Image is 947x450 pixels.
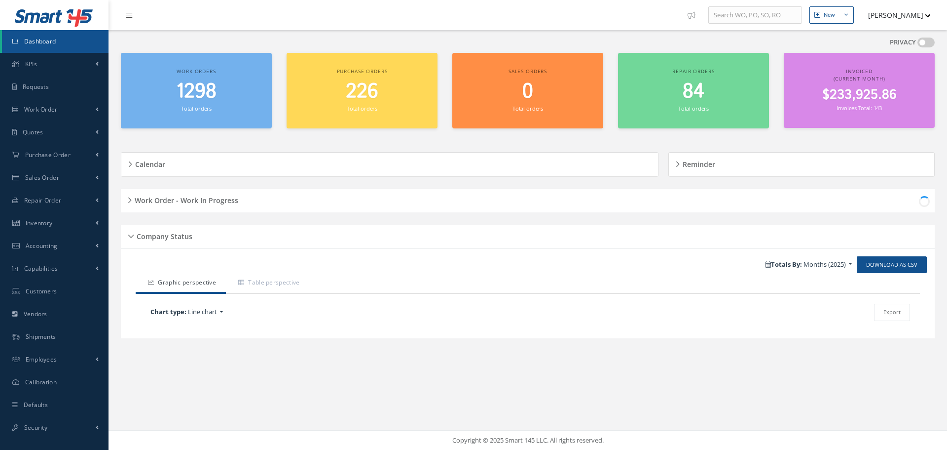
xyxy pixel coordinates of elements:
[176,78,217,106] span: 1298
[25,378,57,386] span: Calibration
[25,173,59,182] span: Sales Order
[837,104,882,112] small: Invoices Total: 143
[25,151,71,159] span: Purchase Order
[132,193,238,205] h5: Work Order - Work In Progress
[132,157,165,169] h5: Calendar
[226,273,309,294] a: Table perspective
[181,105,212,112] small: Total orders
[678,105,709,112] small: Total orders
[118,436,937,446] div: Copyright © 2025 Smart 145 LLC. All rights reserved.
[822,85,897,105] span: $233,925.86
[765,260,802,269] b: Totals By:
[24,196,62,205] span: Repair Order
[512,105,543,112] small: Total orders
[347,105,377,112] small: Total orders
[287,53,437,128] a: Purchase orders 226 Total orders
[24,401,48,409] span: Defaults
[824,11,835,19] div: New
[24,264,58,273] span: Capabilities
[23,82,49,91] span: Requests
[890,38,916,47] label: PRIVACY
[857,256,927,274] a: Download as CSV
[672,68,714,75] span: Repair orders
[708,6,801,24] input: Search WO, PO, SO, RO
[680,157,715,169] h5: Reminder
[136,273,226,294] a: Graphic perspective
[134,229,192,241] h5: Company Status
[784,53,935,128] a: Invoiced (Current Month) $233,925.86 Invoices Total: 143
[188,307,217,316] span: Line chart
[761,257,857,272] a: Totals By: Months (2025)
[26,219,53,227] span: Inventory
[150,307,186,316] b: Chart type:
[24,37,56,45] span: Dashboard
[346,78,378,106] span: 226
[803,260,846,269] span: Months (2025)
[859,5,931,25] button: [PERSON_NAME]
[618,53,769,128] a: Repair orders 84 Total orders
[452,53,603,128] a: Sales orders 0 Total orders
[522,78,533,106] span: 0
[146,305,391,320] a: Chart type: Line chart
[177,68,216,75] span: Work orders
[874,304,910,321] button: Export
[337,68,388,75] span: Purchase orders
[834,75,885,82] span: (Current Month)
[23,128,43,136] span: Quotes
[25,60,37,68] span: KPIs
[26,287,57,295] span: Customers
[26,242,58,250] span: Accounting
[846,68,873,75] span: Invoiced
[24,423,47,432] span: Security
[24,105,58,114] span: Work Order
[24,310,47,318] span: Vendors
[509,68,547,75] span: Sales orders
[2,30,109,53] a: Dashboard
[683,78,704,106] span: 84
[121,53,272,128] a: Work orders 1298 Total orders
[26,355,57,364] span: Employees
[809,6,854,24] button: New
[26,332,56,341] span: Shipments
